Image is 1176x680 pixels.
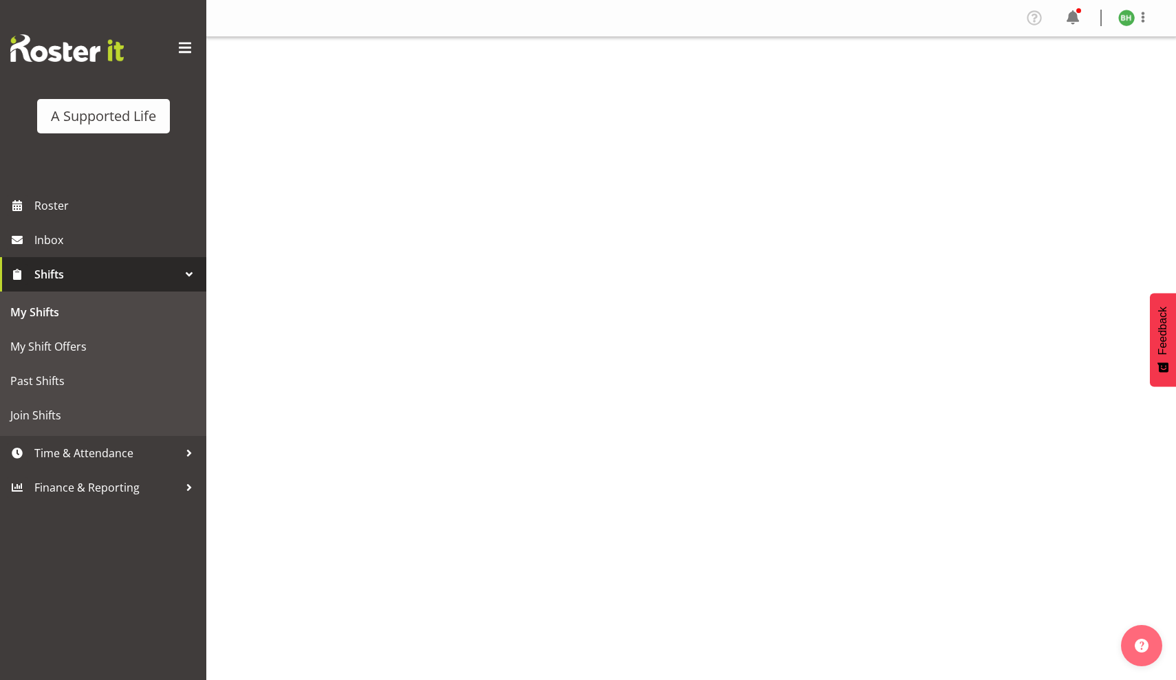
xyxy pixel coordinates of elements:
button: Feedback - Show survey [1150,293,1176,386]
span: Past Shifts [10,371,196,391]
span: My Shifts [10,302,196,322]
span: Roster [34,195,199,216]
span: Inbox [34,230,199,250]
img: help-xxl-2.png [1135,639,1148,652]
span: Shifts [34,264,179,285]
a: Past Shifts [3,364,203,398]
a: My Shifts [3,295,203,329]
span: Feedback [1157,307,1169,355]
span: My Shift Offers [10,336,196,357]
div: A Supported Life [51,106,156,127]
span: Time & Attendance [34,443,179,463]
img: Rosterit website logo [10,34,124,62]
a: Join Shifts [3,398,203,432]
span: Finance & Reporting [34,477,179,498]
span: Join Shifts [10,405,196,426]
img: bunny-hyland10792.jpg [1118,10,1135,26]
a: My Shift Offers [3,329,203,364]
